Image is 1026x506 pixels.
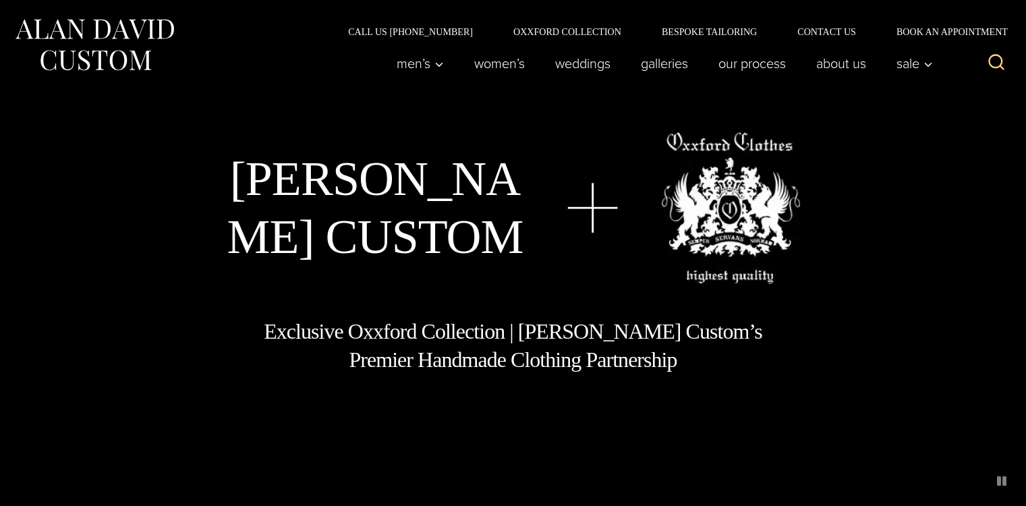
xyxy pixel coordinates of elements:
a: Galleries [626,50,704,77]
nav: Primary Navigation [382,50,940,77]
button: View Search Form [980,47,1013,80]
h1: [PERSON_NAME] Custom [226,150,524,266]
h1: Exclusive Oxxford Collection | [PERSON_NAME] Custom’s Premier Handmade Clothing Partnership [263,318,764,374]
img: oxxford clothes, highest quality [661,132,800,284]
a: weddings [540,50,626,77]
a: Book an Appointment [876,27,1013,36]
nav: Secondary Navigation [328,27,1013,36]
a: Bespoke Tailoring [642,27,777,36]
span: Men’s [397,57,444,70]
span: Sale [896,57,933,70]
a: Call Us [PHONE_NUMBER] [328,27,493,36]
a: Contact Us [777,27,876,36]
a: Women’s [459,50,540,77]
a: About Us [801,50,882,77]
a: Oxxford Collection [493,27,642,36]
button: pause animated background image [991,470,1013,492]
a: Our Process [704,50,801,77]
img: Alan David Custom [13,15,175,75]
